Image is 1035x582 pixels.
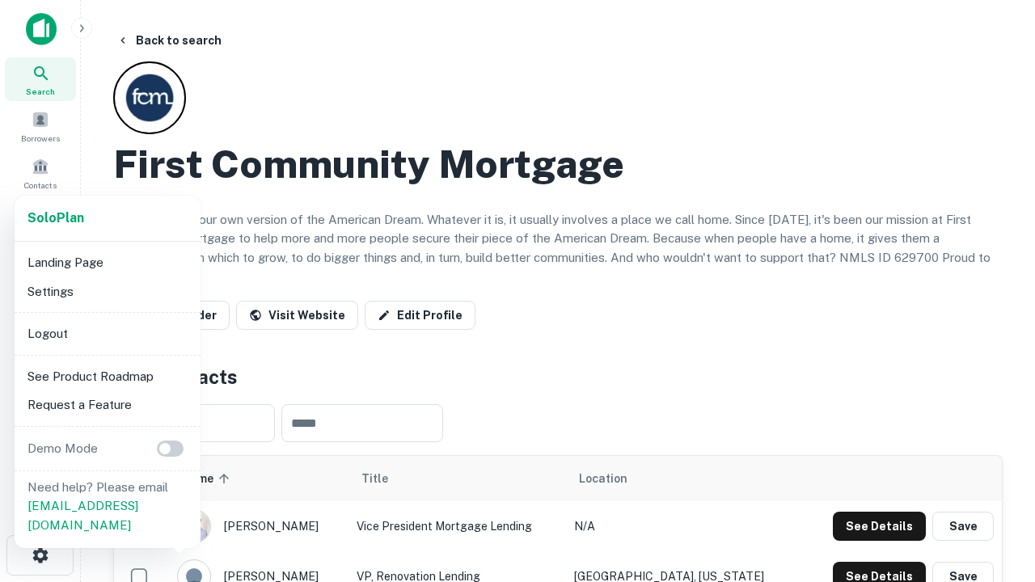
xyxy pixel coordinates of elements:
strong: Solo Plan [27,210,84,226]
li: Request a Feature [21,390,194,420]
li: See Product Roadmap [21,362,194,391]
iframe: Chat Widget [954,401,1035,479]
li: Landing Page [21,248,194,277]
p: Demo Mode [21,439,104,458]
li: Logout [21,319,194,348]
p: Need help? Please email [27,478,188,535]
a: [EMAIL_ADDRESS][DOMAIN_NAME] [27,499,138,532]
li: Settings [21,277,194,306]
a: SoloPlan [27,209,84,228]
